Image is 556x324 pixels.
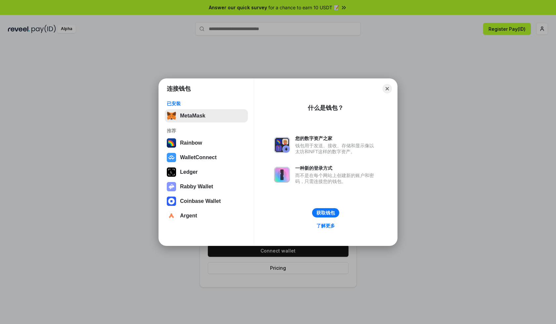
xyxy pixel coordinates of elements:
[167,167,176,177] img: svg+xml,%3Csvg%20xmlns%3D%22http%3A%2F%2Fwww.w3.org%2F2000%2Fsvg%22%20width%3D%2228%22%20height%3...
[165,195,248,208] button: Coinbase Wallet
[180,169,198,175] div: Ledger
[180,198,221,204] div: Coinbase Wallet
[316,223,335,229] div: 了解更多
[165,136,248,150] button: Rainbow
[180,155,217,161] div: WalletConnect
[167,128,246,134] div: 推荐
[167,138,176,148] img: svg+xml,%3Csvg%20width%3D%22120%22%20height%3D%22120%22%20viewBox%3D%220%200%20120%20120%22%20fil...
[295,135,377,141] div: 您的数字资产之家
[274,167,290,183] img: svg+xml,%3Csvg%20xmlns%3D%22http%3A%2F%2Fwww.w3.org%2F2000%2Fsvg%22%20fill%3D%22none%22%20viewBox...
[295,165,377,171] div: 一种新的登录方式
[180,140,202,146] div: Rainbow
[165,165,248,179] button: Ledger
[312,221,339,230] a: 了解更多
[295,143,377,155] div: 钱包用于发送、接收、存储和显示像以太坊和NFT这样的数字资产。
[167,182,176,191] img: svg+xml,%3Csvg%20xmlns%3D%22http%3A%2F%2Fwww.w3.org%2F2000%2Fsvg%22%20fill%3D%22none%22%20viewBox...
[312,208,339,217] button: 获取钱包
[167,85,191,93] h1: 连接钱包
[167,101,246,107] div: 已安装
[165,209,248,222] button: Argent
[167,211,176,220] img: svg+xml,%3Csvg%20width%3D%2228%22%20height%3D%2228%22%20viewBox%3D%220%200%2028%2028%22%20fill%3D...
[180,113,205,119] div: MetaMask
[180,213,197,219] div: Argent
[308,104,344,112] div: 什么是钱包？
[274,137,290,153] img: svg+xml,%3Csvg%20xmlns%3D%22http%3A%2F%2Fwww.w3.org%2F2000%2Fsvg%22%20fill%3D%22none%22%20viewBox...
[165,151,248,164] button: WalletConnect
[165,180,248,193] button: Rabby Wallet
[167,153,176,162] img: svg+xml,%3Csvg%20width%3D%2228%22%20height%3D%2228%22%20viewBox%3D%220%200%2028%2028%22%20fill%3D...
[167,197,176,206] img: svg+xml,%3Csvg%20width%3D%2228%22%20height%3D%2228%22%20viewBox%3D%220%200%2028%2028%22%20fill%3D...
[316,210,335,216] div: 获取钱包
[295,172,377,184] div: 而不是在每个网站上创建新的账户和密码，只需连接您的钱包。
[165,109,248,122] button: MetaMask
[167,111,176,120] img: svg+xml,%3Csvg%20fill%3D%22none%22%20height%3D%2233%22%20viewBox%3D%220%200%2035%2033%22%20width%...
[383,84,392,93] button: Close
[180,184,213,190] div: Rabby Wallet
